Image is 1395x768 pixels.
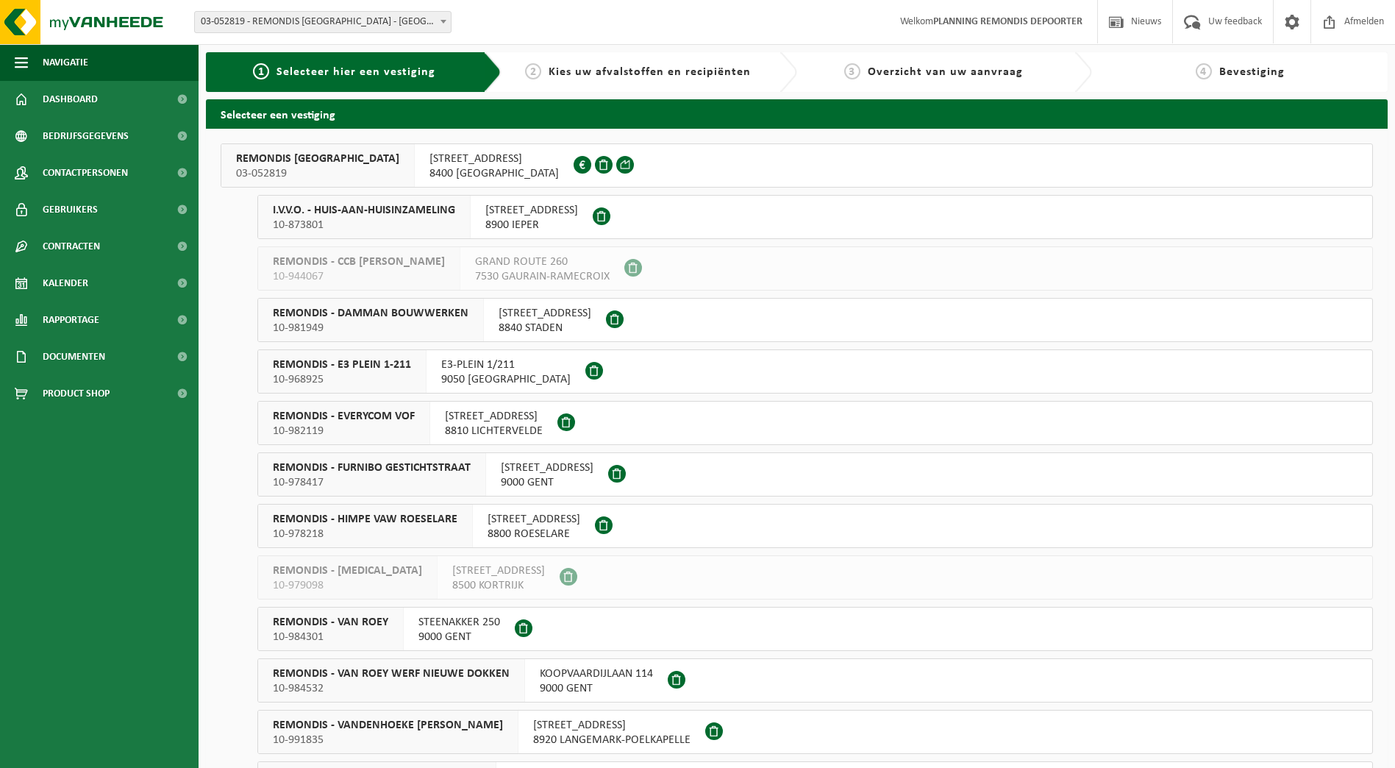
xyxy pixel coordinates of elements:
[488,512,580,527] span: [STREET_ADDRESS]
[273,461,471,475] span: REMONDIS - FURNIBO GESTICHTSTRAAT
[276,66,435,78] span: Selecteer hier een vestiging
[429,152,559,166] span: [STREET_ADDRESS]
[273,372,411,387] span: 10-968925
[43,191,98,228] span: Gebruikers
[257,658,1373,703] button: REMONDIS - VAN ROEY WERF NIEUWE DOKKEN 10-984532 KOOPVAARDIJLAAN 1149000 GENT
[475,255,610,269] span: GRAND ROUTE 260
[273,615,388,630] span: REMONDIS - VAN ROEY
[43,375,110,412] span: Product Shop
[43,118,129,154] span: Bedrijfsgegevens
[257,504,1373,548] button: REMONDIS - HIMPE VAW ROESELARE 10-978218 [STREET_ADDRESS]8800 ROESELARE
[485,218,578,232] span: 8900 IEPER
[488,527,580,541] span: 8800 ROESELARE
[257,607,1373,651] button: REMONDIS - VAN ROEY 10-984301 STEENAKKER 2509000 GENT
[475,269,610,284] span: 7530 GAURAIN-RAMECROIX
[273,424,415,438] span: 10-982119
[273,475,471,490] span: 10-978417
[273,409,415,424] span: REMONDIS - EVERYCOM VOF
[501,475,593,490] span: 9000 GENT
[540,666,653,681] span: KOOPVAARDIJLAAN 114
[221,143,1373,188] button: REMONDIS [GEOGRAPHIC_DATA] 03-052819 [STREET_ADDRESS]8400 [GEOGRAPHIC_DATA]
[273,563,422,578] span: REMONDIS - [MEDICAL_DATA]
[273,578,422,593] span: 10-979098
[273,512,457,527] span: REMONDIS - HIMPE VAW ROESELARE
[485,203,578,218] span: [STREET_ADDRESS]
[273,255,445,269] span: REMONDIS - CCB [PERSON_NAME]
[273,733,503,747] span: 10-991835
[257,298,1373,342] button: REMONDIS - DAMMAN BOUWWERKEN 10-981949 [STREET_ADDRESS]8840 STADEN
[273,666,510,681] span: REMONDIS - VAN ROEY WERF NIEUWE DOKKEN
[549,66,751,78] span: Kies uw afvalstoffen en recipiënten
[844,63,860,79] span: 3
[501,461,593,475] span: [STREET_ADDRESS]
[445,409,543,424] span: [STREET_ADDRESS]
[43,265,88,302] span: Kalender
[933,16,1082,27] strong: PLANNING REMONDIS DEPOORTER
[273,527,457,541] span: 10-978218
[273,630,388,644] span: 10-984301
[452,563,545,578] span: [STREET_ADDRESS]
[441,372,571,387] span: 9050 [GEOGRAPHIC_DATA]
[441,358,571,372] span: E3-PLEIN 1/211
[540,681,653,696] span: 9000 GENT
[525,63,541,79] span: 2
[257,401,1373,445] button: REMONDIS - EVERYCOM VOF 10-982119 [STREET_ADDRESS]8810 LICHTERVELDE
[1196,63,1212,79] span: 4
[273,718,503,733] span: REMONDIS - VANDENHOEKE [PERSON_NAME]
[43,302,99,338] span: Rapportage
[273,306,468,321] span: REMONDIS - DAMMAN BOUWWERKEN
[273,269,445,284] span: 10-944067
[43,44,88,81] span: Navigatie
[43,81,98,118] span: Dashboard
[195,12,451,32] span: 03-052819 - REMONDIS WEST-VLAANDEREN - OOSTENDE
[499,306,591,321] span: [STREET_ADDRESS]
[253,63,269,79] span: 1
[533,718,691,733] span: [STREET_ADDRESS]
[194,11,452,33] span: 03-052819 - REMONDIS WEST-VLAANDEREN - OOSTENDE
[257,349,1373,394] button: REMONDIS - E3 PLEIN 1-211 10-968925 E3-PLEIN 1/2119050 [GEOGRAPHIC_DATA]
[452,578,545,593] span: 8500 KORTRIJK
[43,228,100,265] span: Contracten
[206,99,1388,128] h2: Selecteer een vestiging
[868,66,1023,78] span: Overzicht van uw aanvraag
[257,452,1373,497] button: REMONDIS - FURNIBO GESTICHTSTRAAT 10-978417 [STREET_ADDRESS]9000 GENT
[273,218,455,232] span: 10-873801
[236,152,399,166] span: REMONDIS [GEOGRAPHIC_DATA]
[533,733,691,747] span: 8920 LANGEMARK-POELKAPELLE
[273,321,468,335] span: 10-981949
[273,681,510,696] span: 10-984532
[445,424,543,438] span: 8810 LICHTERVELDE
[273,358,411,372] span: REMONDIS - E3 PLEIN 1-211
[273,203,455,218] span: I.V.V.O. - HUIS-AAN-HUISINZAMELING
[429,166,559,181] span: 8400 [GEOGRAPHIC_DATA]
[418,630,500,644] span: 9000 GENT
[499,321,591,335] span: 8840 STADEN
[257,710,1373,754] button: REMONDIS - VANDENHOEKE [PERSON_NAME] 10-991835 [STREET_ADDRESS]8920 LANGEMARK-POELKAPELLE
[43,154,128,191] span: Contactpersonen
[1219,66,1285,78] span: Bevestiging
[43,338,105,375] span: Documenten
[418,615,500,630] span: STEENAKKER 250
[257,195,1373,239] button: I.V.V.O. - HUIS-AAN-HUISINZAMELING 10-873801 [STREET_ADDRESS]8900 IEPER
[236,166,399,181] span: 03-052819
